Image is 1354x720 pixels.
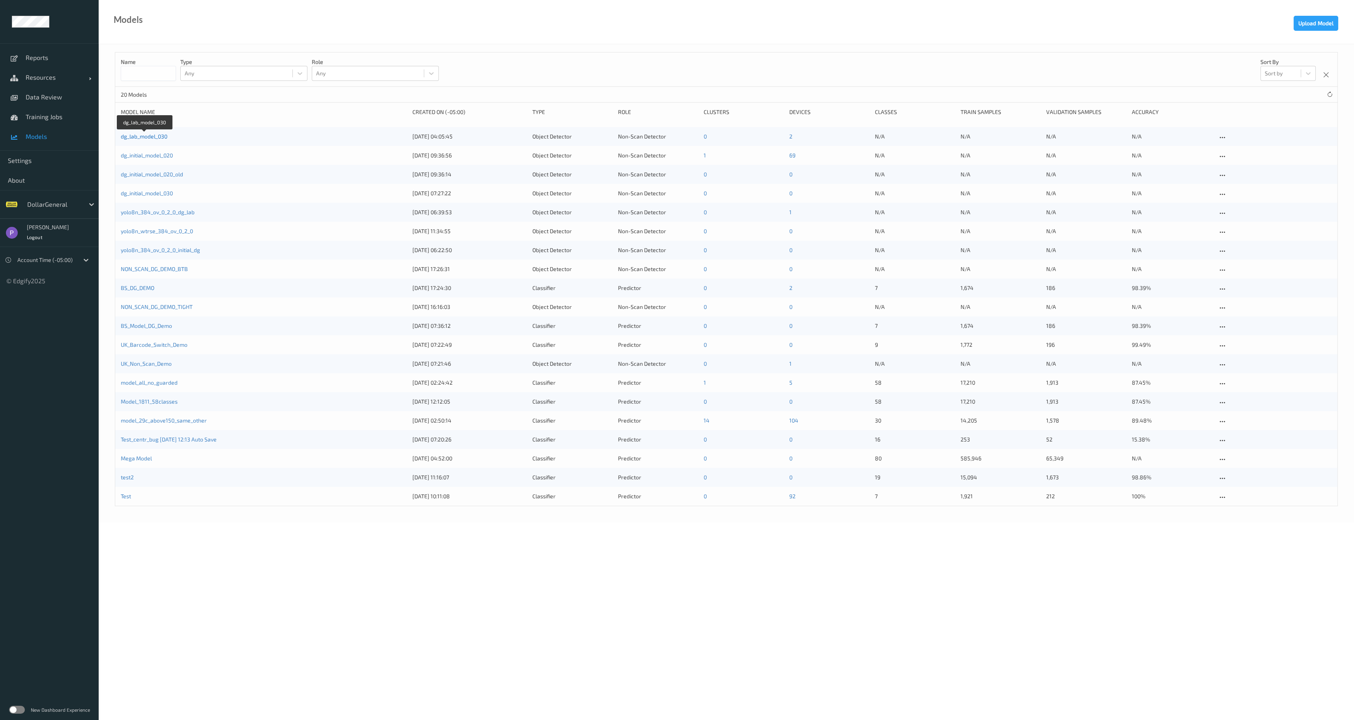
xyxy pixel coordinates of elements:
[618,284,698,292] div: Predictor
[618,265,698,273] div: Non-Scan Detector
[875,284,955,292] p: 7
[961,492,1041,500] p: 1,921
[412,133,527,140] div: [DATE] 04:05:45
[875,227,955,235] p: N/A
[875,398,955,406] p: 58
[704,266,707,272] a: 0
[1132,246,1212,254] p: N/A
[618,227,698,235] div: Non-Scan Detector
[704,108,784,116] div: clusters
[789,133,792,140] a: 2
[532,151,612,159] div: Object Detector
[789,417,798,424] a: 104
[1046,341,1126,349] p: 196
[1132,108,1212,116] div: Accuracy
[1132,436,1212,443] p: 15.38%
[412,303,527,311] div: [DATE] 16:16:03
[532,265,612,273] div: Object Detector
[875,341,955,349] p: 9
[121,455,152,462] a: Mega Model
[121,91,180,99] p: 20 Models
[961,284,1041,292] p: 1,674
[532,436,612,443] div: Classifier
[532,492,612,500] div: Classifier
[412,227,527,235] div: [DATE] 11:34:55
[961,227,1041,235] p: N/A
[412,454,527,462] div: [DATE] 04:52:00
[789,171,792,178] a: 0
[618,208,698,216] div: Non-Scan Detector
[704,284,707,291] a: 0
[875,454,955,462] p: 80
[121,436,217,443] a: Test_centr_bug [DATE] 12:13 Auto Save
[312,58,439,66] p: Role
[121,266,188,272] a: NON_SCAN_DG_DEMO_BTB
[532,379,612,387] div: Classifier
[1132,379,1212,387] p: 87.45%
[121,58,176,66] p: Name
[1046,284,1126,292] p: 186
[789,379,792,386] a: 5
[961,246,1041,254] p: N/A
[121,303,193,310] a: NON_SCAN_DG_DEMO_TIGHT
[704,209,707,215] a: 0
[618,303,698,311] div: Non-Scan Detector
[1132,303,1212,311] p: N/A
[1046,189,1126,197] p: N/A
[618,398,698,406] div: Predictor
[1260,58,1316,66] p: Sort by
[1046,227,1126,235] p: N/A
[412,398,527,406] div: [DATE] 12:12:05
[532,417,612,425] div: Classifier
[412,151,527,159] div: [DATE] 09:36:56
[1046,436,1126,443] p: 52
[1046,246,1126,254] p: N/A
[875,360,955,368] p: N/A
[121,474,134,481] a: test2
[1132,360,1212,368] p: N/A
[618,170,698,178] div: Non-Scan Detector
[961,379,1041,387] p: 17,210
[532,170,612,178] div: Object Detector
[875,436,955,443] p: 16
[1046,170,1126,178] p: N/A
[121,284,154,291] a: BS_DG_DEMO
[1046,492,1126,500] p: 212
[961,303,1041,311] p: N/A
[412,284,527,292] div: [DATE] 17:24:30
[412,322,527,330] div: [DATE] 07:36:12
[961,341,1041,349] p: 1,772
[1132,133,1212,140] p: N/A
[789,247,792,253] a: 0
[789,398,792,405] a: 0
[618,108,698,116] div: Role
[1132,284,1212,292] p: 98.39%
[412,189,527,197] div: [DATE] 07:27:22
[412,360,527,368] div: [DATE] 07:21:46
[412,473,527,481] div: [DATE] 11:16:07
[532,246,612,254] div: Object Detector
[618,151,698,159] div: Non-Scan Detector
[114,16,143,24] div: Models
[789,284,792,291] a: 2
[704,398,707,405] a: 0
[961,473,1041,481] p: 15,094
[618,454,698,462] div: Predictor
[1046,108,1126,116] div: Validation Samples
[704,436,707,443] a: 0
[1046,473,1126,481] p: 1,673
[532,322,612,330] div: Classifier
[704,474,707,481] a: 0
[412,341,527,349] div: [DATE] 07:22:49
[618,246,698,254] div: Non-Scan Detector
[412,170,527,178] div: [DATE] 09:36:14
[704,190,707,196] a: 0
[789,108,869,116] div: devices
[532,227,612,235] div: Object Detector
[1132,151,1212,159] p: N/A
[789,474,792,481] a: 0
[1132,454,1212,462] p: N/A
[618,360,698,368] div: Non-Scan Detector
[875,265,955,273] p: N/A
[180,58,307,66] p: Type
